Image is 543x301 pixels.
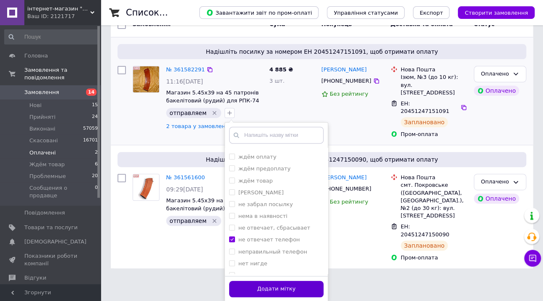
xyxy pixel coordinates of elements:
[465,10,528,16] span: Створити замовлення
[401,254,467,262] div: Пром-оплата
[24,89,59,96] span: Замовлення
[24,52,48,60] span: Головна
[24,238,86,246] span: [DEMOGRAPHIC_DATA]
[24,209,65,217] span: Повідомлення
[269,66,293,73] span: 4 885 ₴
[321,78,371,84] span: [PHONE_NUMBER]
[401,181,467,220] div: смт. Покровське ([GEOGRAPHIC_DATA], [GEOGRAPHIC_DATA].), №2 (до 30 кг): вул. [STREET_ADDRESS]
[27,13,101,20] div: Ваш ID: 2121717
[321,66,367,74] a: [PERSON_NAME]
[269,78,285,84] span: 3 шт.
[166,186,203,193] span: 09:29[DATE]
[166,123,230,129] span: 2 товара у замовленні
[29,125,55,133] span: Виконані
[334,10,398,16] span: Управління статусами
[133,66,159,92] img: Фото товару
[29,102,42,109] span: Нові
[121,155,523,164] span: Надішліть посилку за номером ЕН 20451247150090, щоб отримати оплату
[29,137,58,144] span: Скасовані
[86,89,97,96] span: 14
[133,66,159,93] a: Фото товару
[401,66,467,73] div: Нова Пошта
[238,249,307,255] label: неправильный телефон
[24,274,46,282] span: Відгуки
[401,174,467,181] div: Нова Пошта
[199,6,318,19] button: Завантажити звіт по пром-оплаті
[474,86,519,96] div: Оплачено
[83,137,98,144] span: 16701
[95,161,98,168] span: 6
[481,178,509,186] div: Оплачено
[166,66,205,73] a: № 361582291
[330,91,368,97] span: Без рейтингу
[170,217,206,224] span: отправляем
[121,47,523,56] span: Надішліть посилку за номером ЕН 20451247151091, щоб отримати оплату
[166,78,203,85] span: 11:16[DATE]
[29,184,95,199] span: Сообщения о продавце
[238,178,273,184] label: ждём товар
[133,174,159,201] a: Фото товару
[327,6,405,19] button: Управління статусами
[27,5,90,13] span: інтернет-магазин "Сержант"
[401,100,449,115] span: ЕН: 20451247151091
[24,224,78,231] span: Товари та послуги
[92,173,98,180] span: 20
[95,184,98,199] span: 0
[238,272,262,278] label: оплачен
[29,113,55,121] span: Прийняті
[29,149,56,157] span: Оплачені
[449,9,535,16] a: Створити замовлення
[238,201,293,207] label: не забрал посылку
[401,117,448,127] div: Заплановано
[401,131,467,138] div: Пром-оплата
[166,89,259,111] a: Магазин 5.45х39 на 45 патронів бакелітовий (рудий) для РПК-74 / АК-74 / АКСУ (оригінал СРСР)
[126,8,211,18] h1: Список замовлень
[92,102,98,109] span: 15
[321,174,367,182] a: [PERSON_NAME]
[211,217,218,224] svg: Видалити мітку
[238,260,267,267] label: нет нигде
[238,236,300,243] label: не отвечает телефон
[206,9,312,16] span: Завантажити звіт по пром-оплаті
[238,154,277,160] label: ждём оплату
[420,10,443,16] span: Експорт
[238,165,290,172] label: ждём предоплату
[166,174,205,181] a: № 361561600
[238,213,287,219] label: нема в наявності
[474,194,519,204] div: Оплачено
[95,149,98,157] span: 2
[170,110,206,116] span: отправляем
[4,29,99,44] input: Пошук
[481,70,509,79] div: Оплачено
[29,173,66,180] span: Проблемные
[229,281,324,297] button: Додати мітку
[238,142,255,148] label: ждём
[413,6,450,19] button: Експорт
[401,73,467,97] div: Ізюм, №3 (до 10 кг): вул. [STREET_ADDRESS]
[524,250,541,267] button: Чат з покупцем
[229,127,324,144] input: Напишіть назву мітки
[401,223,449,238] span: ЕН: 20451247150090
[321,186,371,192] span: [PHONE_NUMBER]
[238,189,284,196] label: [PERSON_NAME]
[133,174,159,200] img: Фото товару
[211,110,218,116] svg: Видалити мітку
[458,6,535,19] button: Створити замовлення
[92,113,98,121] span: 24
[166,197,259,219] a: Магазин 5.45х39 на 30 патронів бакелітовий (рудий) для АК (оригінал СРСР)
[83,125,98,133] span: 57059
[24,66,101,81] span: Замовлення та повідомлення
[238,225,310,231] label: не отвечает, сбрасывает
[401,241,448,251] div: Заплановано
[24,252,78,267] span: Показники роботи компанії
[166,123,240,129] a: 2 товара у замовленні
[29,161,65,168] span: Ждём товар
[330,199,368,205] span: Без рейтингу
